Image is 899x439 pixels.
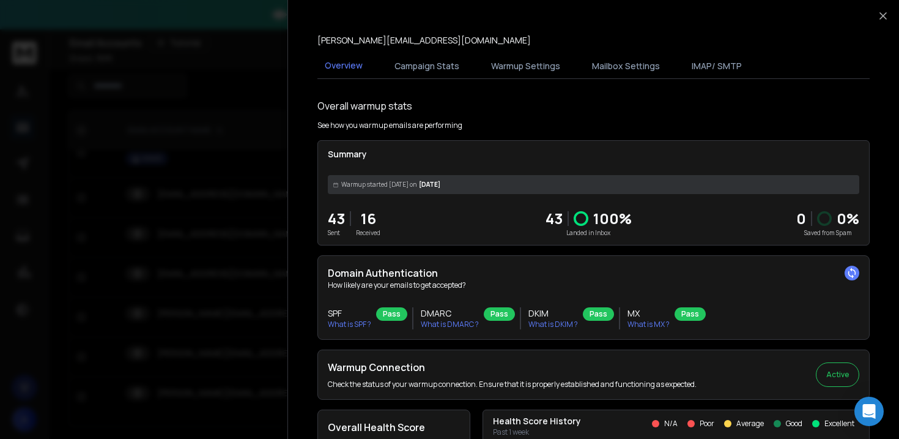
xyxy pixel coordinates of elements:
p: What is SPF ? [328,320,371,329]
p: Average [736,419,764,429]
p: Good [786,419,802,429]
div: Open Intercom Messenger [854,397,884,426]
p: See how you warmup emails are performing [317,121,462,130]
h2: Domain Authentication [328,266,859,280]
h3: MX [627,307,670,320]
p: [PERSON_NAME][EMAIL_ADDRESS][DOMAIN_NAME] [317,34,531,47]
p: What is MX ? [627,320,670,329]
button: Active [816,362,859,387]
h2: Overall Health Score [328,420,460,435]
h3: SPF [328,307,371,320]
div: Pass [675,307,706,321]
button: Mailbox Settings [585,53,667,80]
h3: DKIM [528,307,578,320]
span: Warmup started [DATE] on [341,180,416,189]
p: Check the status of your warmup connection. Ensure that it is properly established and functionin... [328,380,697,389]
button: Campaign Stats [387,53,467,80]
p: How likely are your emails to get accepted? [328,280,859,290]
strong: 0 [796,208,806,228]
h1: Overall warmup stats [317,99,412,113]
p: 100 % [593,209,632,228]
p: What is DMARC ? [421,320,479,329]
p: N/A [664,419,678,429]
p: Saved from Spam [796,228,859,238]
div: [DATE] [328,175,859,194]
div: Pass [376,307,407,321]
p: 16 [356,209,380,228]
p: Past 1 week [493,427,581,437]
button: IMAP/ SMTP [684,53,749,80]
div: Pass [583,307,614,321]
p: Sent [328,228,345,238]
button: Warmup Settings [484,53,568,80]
p: Received [356,228,380,238]
p: Summary [328,148,859,160]
h3: DMARC [421,307,479,320]
p: 43 [546,209,563,228]
button: Overview [317,52,370,80]
p: Poor [700,419,714,429]
p: Landed in Inbox [546,228,632,238]
p: Health Score History [493,415,581,427]
p: What is DKIM ? [528,320,578,329]
p: 0 % [837,209,859,228]
p: Excellent [824,419,854,429]
p: 43 [328,209,345,228]
h2: Warmup Connection [328,360,697,375]
div: Pass [484,307,515,321]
